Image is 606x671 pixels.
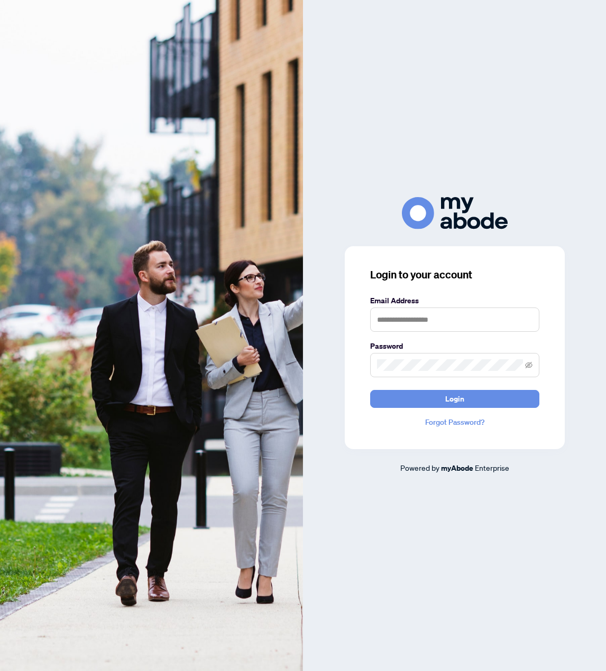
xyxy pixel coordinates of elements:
[370,295,539,306] label: Email Address
[370,390,539,408] button: Login
[370,416,539,428] a: Forgot Password?
[400,463,439,472] span: Powered by
[402,197,508,229] img: ma-logo
[475,463,509,472] span: Enterprise
[370,340,539,352] label: Password
[441,462,473,474] a: myAbode
[445,390,464,407] span: Login
[370,267,539,282] h3: Login to your account
[525,361,532,369] span: eye-invisible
